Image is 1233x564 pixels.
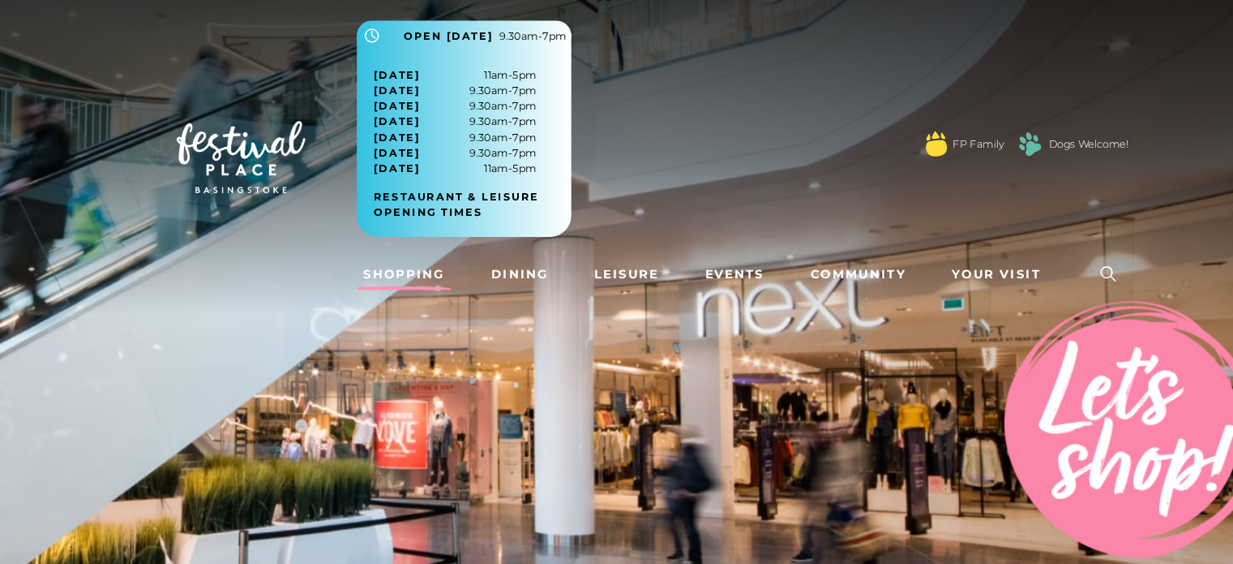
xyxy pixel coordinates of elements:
a: Leisure [555,244,629,274]
span: 9.30am-7pm [353,123,507,137]
span: [DATE] [353,93,397,108]
a: Shopping [337,244,427,274]
span: Open [DATE] [382,27,466,41]
span: Your Visit [900,251,984,268]
span: [DATE] [353,64,397,79]
span: 11am-5pm [353,152,507,166]
span: [DATE] [353,123,397,137]
a: Community [760,244,863,274]
span: [DATE] [353,137,397,152]
span: 9.30am-7pm [353,108,507,123]
a: Events [660,244,729,274]
span: [DATE] [353,79,397,93]
span: 9.30am-7pm [353,79,507,93]
a: Dining [457,244,524,274]
button: Open [DATE] 9.30am-7pm [337,19,540,48]
a: Dogs Welcome! [991,129,1067,144]
span: [DATE] [353,108,397,123]
a: FP Family [901,129,949,144]
a: Restaurant & Leisure opening times [353,179,536,208]
span: 9.30am-7pm [353,137,507,152]
span: 9.30am-7pm [473,27,536,41]
a: Your Visit [893,244,999,274]
span: 9.30am-7pm [353,93,507,108]
img: Festival Place Logo [167,114,289,183]
span: [DATE] [353,152,397,166]
span: 11am-5pm [353,64,507,79]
